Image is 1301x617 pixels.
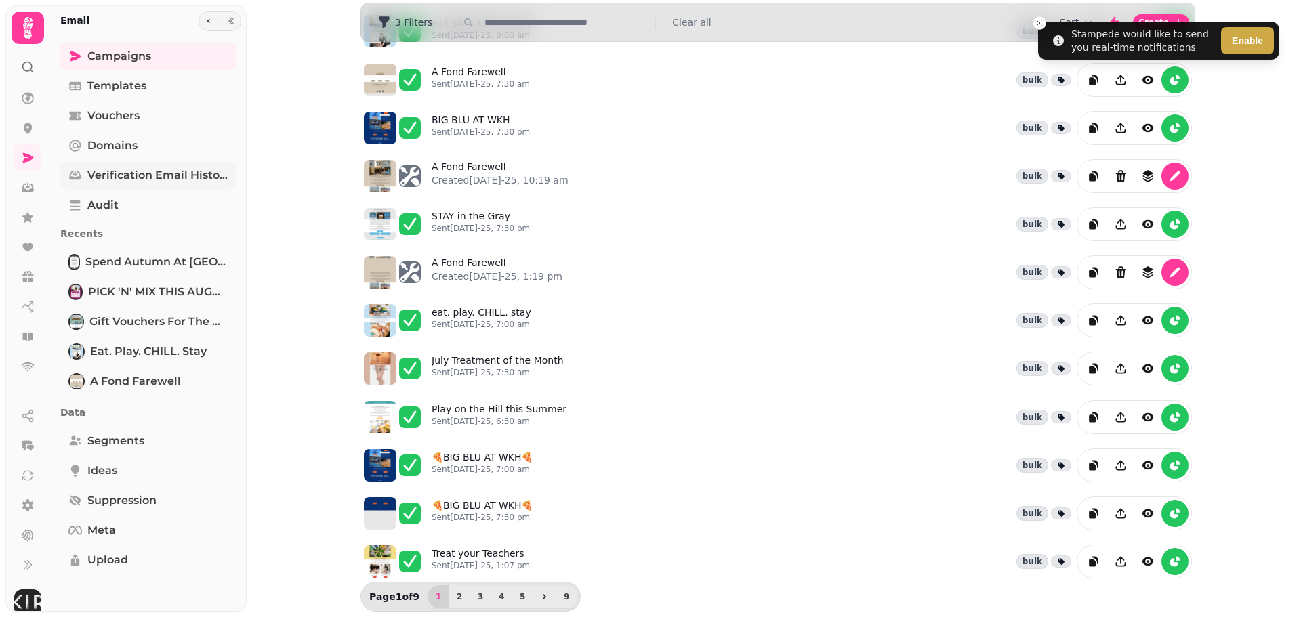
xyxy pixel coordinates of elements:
[1107,66,1134,93] button: Share campaign preview
[60,221,236,246] p: Recents
[60,368,236,395] a: A Fond FarewellA Fond Farewell
[60,278,236,305] a: PICK 'N' MIX THIS AUGUST💝PICK 'N' MIX THIS AUGUST💝
[364,304,396,337] img: aHR0cHM6Ly9zdGFtcGVkZS1zZXJ2aWNlLXByb2QtdGVtcGxhdGUtcHJldmlld3MuczMuZXUtd2VzdC0xLmFtYXpvbmF3cy5jb...
[1016,410,1048,425] div: bulk
[432,173,569,187] p: Created [DATE]-25, 10:19 am
[60,43,236,70] a: Campaigns
[1080,548,1107,575] button: duplicate
[1134,404,1161,431] button: view
[1080,211,1107,238] button: duplicate
[1016,265,1048,280] div: bulk
[1107,548,1134,575] button: Share campaign preview
[1161,404,1189,431] button: reports
[449,585,470,608] button: 2
[432,160,569,192] a: A Fond FarewellCreated[DATE]-25, 10:19 am
[672,16,711,29] button: Clear all
[364,545,396,578] img: aHR0cHM6Ly9zdGFtcGVkZS1zZXJ2aWNlLXByb2QtdGVtcGxhdGUtcHJldmlld3MuczMuZXUtd2VzdC0xLmFtYXpvbmF3cy5jb...
[60,132,236,159] a: Domains
[1134,548,1161,575] button: view
[87,463,117,479] span: Ideas
[432,127,530,137] p: Sent [DATE]-25, 7:30 pm
[60,14,89,27] h2: Email
[1016,217,1048,232] div: bulk
[1033,16,1046,30] button: Close toast
[1134,355,1161,382] button: view
[14,589,41,616] img: User avatar
[364,256,396,289] img: aHR0cHM6Ly9zdGFtcGVkZS1zZXJ2aWNlLXByb2QtdGVtcGxhdGUtcHJldmlld3MuczMuZXUtd2VzdC0xLmFtYXpvbmF3cy5jb...
[1107,259,1134,286] button: Delete
[432,223,530,234] p: Sent [DATE]-25, 7:30 pm
[60,487,236,514] a: Suppression
[90,343,207,360] span: eat. play. CHILL. stay
[70,285,81,299] img: PICK 'N' MIX THIS AUGUST💝
[432,560,530,571] p: Sent [DATE]-25, 1:07 pm
[432,256,562,289] a: A Fond FarewellCreated[DATE]-25, 1:19 pm
[70,345,83,358] img: eat. play. CHILL. stay
[60,547,236,574] a: Upload
[49,37,247,598] nav: Tabs
[432,367,564,378] p: Sent [DATE]-25, 7:30 am
[60,427,236,454] a: Segments
[89,314,228,330] span: Gift Vouchers for the Hill
[70,375,83,388] img: A Fond Farewell
[60,400,236,425] p: Data
[1161,163,1189,190] button: edit
[364,449,396,482] img: aHR0cHM6Ly9zdGFtcGVkZS1zZXJ2aWNlLXByb2QtdGVtcGxhdGUtcHJldmlld3MuczMuZXUtd2VzdC0xLmFtYXpvbmF3cy5jb...
[1016,121,1048,135] div: bulk
[491,585,512,608] button: 4
[364,401,396,433] img: aHR0cHM6Ly9zdGFtcGVkZS1zZXJ2aWNlLXByb2QtdGVtcGxhdGUtcHJldmlld3MuczMuZXUtd2VzdC0xLmFtYXpvbmF3cy5jb...
[1016,72,1048,87] div: bulk
[87,78,146,94] span: Templates
[364,160,396,192] img: aHR0cHM6Ly9zdGFtcGVkZS1zZXJ2aWNlLXByb2QtdGVtcGxhdGUtcHJldmlld3MuczMuZXUtd2VzdC0xLmFtYXpvbmF3cy5jb...
[1071,27,1216,54] div: Stampede would like to send you real-time notifications
[432,209,530,239] a: STAY in the GraySent[DATE]-25, 7:30 pm
[1161,307,1189,334] button: reports
[12,589,44,616] button: User avatar
[1016,554,1048,569] div: bulk
[60,308,236,335] a: Gift Vouchers for the HillGift Vouchers for the Hill
[432,498,533,528] a: 🍕BIG BLU AT WKH🍕Sent[DATE]-25, 7:30 pm
[60,249,236,276] a: Spend Autumn at Whitekirk HillSpend Autumn at [GEOGRAPHIC_DATA]
[364,112,396,144] img: aHR0cHM6Ly9zdGFtcGVkZS1zZXJ2aWNlLXByb2QtdGVtcGxhdGUtcHJldmlld3MuczMuZXUtd2VzdC0xLmFtYXpvbmF3cy5jb...
[1161,500,1189,527] button: reports
[1080,452,1107,479] button: duplicate
[1134,114,1161,142] button: view
[1107,307,1134,334] button: Share campaign preview
[60,457,236,484] a: Ideas
[432,79,530,89] p: Sent [DATE]-25, 7:30 am
[496,593,507,601] span: 4
[1107,355,1134,382] button: Share campaign preview
[1080,114,1107,142] button: duplicate
[432,270,562,283] p: Created [DATE]-25, 1:19 pm
[1134,452,1161,479] button: view
[470,585,491,608] button: 3
[1134,500,1161,527] button: view
[1016,313,1048,328] div: bulk
[87,197,119,213] span: Audit
[432,547,530,576] a: Treat your TeachersSent[DATE]-25, 1:07 pm
[364,352,396,385] img: aHR0cHM6Ly9zdGFtcGVkZS1zZXJ2aWNlLXByb2QtdGVtcGxhdGUtcHJldmlld3MuczMuZXUtd2VzdC0xLmFtYXpvbmF3cy5jb...
[1080,307,1107,334] button: duplicate
[1080,163,1107,190] button: duplicate
[1107,452,1134,479] button: Share campaign preview
[1134,66,1161,93] button: view
[1016,458,1048,473] div: bulk
[60,102,236,129] a: Vouchers
[1080,355,1107,382] button: duplicate
[60,72,236,100] a: Templates
[432,305,531,335] a: eat. play. CHILL. staySent[DATE]-25, 7:00 am
[454,593,465,601] span: 2
[428,585,577,608] nav: Pagination
[364,208,396,240] img: aHR0cHM6Ly9zdGFtcGVkZS1zZXJ2aWNlLXByb2QtdGVtcGxhdGUtcHJldmlld3MuczMuZXUtd2VzdC0xLmFtYXpvbmF3cy5jb...
[1016,169,1048,184] div: bulk
[87,522,116,538] span: Meta
[1134,211,1161,238] button: view
[432,416,566,427] p: Sent [DATE]-25, 6:30 am
[87,48,151,64] span: Campaigns
[1161,66,1189,93] button: reports
[364,590,425,603] p: Page 1 of 9
[367,12,443,33] button: 3 Filters
[428,585,449,608] button: 1
[432,65,530,95] a: A Fond FarewellSent[DATE]-25, 7:30 am
[60,192,236,219] a: Audit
